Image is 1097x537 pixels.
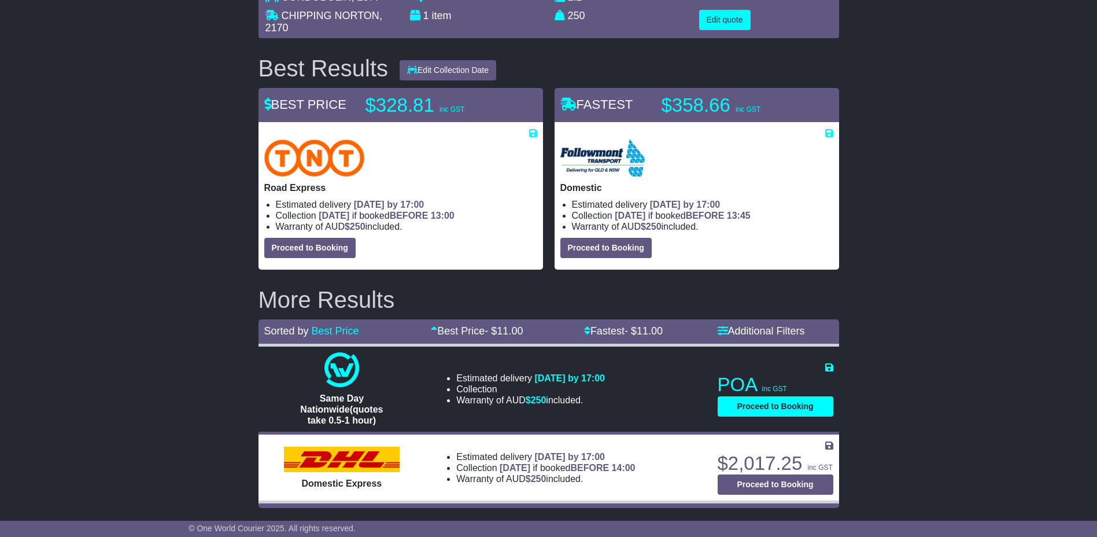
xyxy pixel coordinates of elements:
button: Proceed to Booking [718,475,833,495]
span: [DATE] by 17:00 [354,200,424,209]
span: [DATE] [319,211,349,220]
span: inc GST [736,105,760,113]
h2: More Results [258,287,839,312]
p: $2,017.25 [718,452,833,475]
img: Followmont Transport: Domestic [560,139,645,176]
span: 14:00 [612,463,636,473]
span: 250 [350,222,365,231]
li: Warranty of AUD included. [572,221,833,232]
span: BEFORE [390,211,429,220]
span: $ [641,222,662,231]
img: One World Courier: Same Day Nationwide(quotes take 0.5-1 hour) [324,352,359,387]
span: - $ [625,325,663,337]
span: if booked [500,463,635,473]
a: Best Price [312,325,359,337]
span: item [432,10,452,21]
li: Collection [456,462,635,473]
span: 13:45 [727,211,751,220]
li: Warranty of AUD included. [456,395,605,406]
span: [DATE] by 17:00 [534,373,605,383]
img: DHL: Domestic Express [284,447,400,472]
span: 250 [646,222,662,231]
img: TNT Domestic: Road Express [264,139,365,176]
p: Road Express [264,182,537,193]
span: 11.00 [637,325,663,337]
span: BEFORE [686,211,725,220]
div: Best Results [253,56,394,81]
span: 250 [531,474,546,484]
span: [DATE] [500,463,530,473]
a: Fastest- $11.00 [584,325,663,337]
span: BEST PRICE [264,97,346,112]
button: Proceed to Booking [264,238,356,258]
span: , 2170 [265,10,382,34]
p: $328.81 [365,94,510,117]
p: POA [718,373,833,396]
span: inc GST [439,105,464,113]
li: Estimated delivery [572,199,833,210]
li: Collection [456,384,605,395]
button: Edit quote [699,10,751,30]
span: - $ [485,325,523,337]
span: 11.00 [497,325,523,337]
span: BEFORE [570,463,609,473]
li: Estimated delivery [276,199,537,210]
span: inc GST [807,464,832,472]
button: Proceed to Booking [718,396,833,417]
span: $ [526,395,546,405]
span: [DATE] [615,211,645,220]
span: [DATE] by 17:00 [534,452,605,462]
a: Best Price- $11.00 [431,325,523,337]
li: Estimated delivery [456,373,605,384]
p: $358.66 [662,94,806,117]
span: Same Day Nationwide(quotes take 0.5-1 hour) [300,393,383,425]
li: Warranty of AUD included. [276,221,537,232]
span: Domestic Express [302,479,382,488]
span: © One World Courier 2025. All rights reserved. [189,524,356,533]
li: Estimated delivery [456,451,635,462]
span: if booked [615,211,750,220]
span: Sorted by [264,325,309,337]
span: FASTEST [560,97,633,112]
p: Domestic [560,182,833,193]
span: $ [526,474,546,484]
a: Additional Filters [718,325,805,337]
span: $ [345,222,365,231]
li: Collection [572,210,833,221]
span: if booked [319,211,454,220]
span: 13:00 [431,211,455,220]
span: 250 [531,395,546,405]
span: [DATE] by 17:00 [650,200,721,209]
span: 250 [568,10,585,21]
span: CHIPPING NORTON [282,10,379,21]
li: Warranty of AUD included. [456,473,635,484]
li: Collection [276,210,537,221]
span: inc GST [762,385,787,393]
button: Proceed to Booking [560,238,652,258]
span: 1 [423,10,429,21]
button: Edit Collection Date [400,60,496,80]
